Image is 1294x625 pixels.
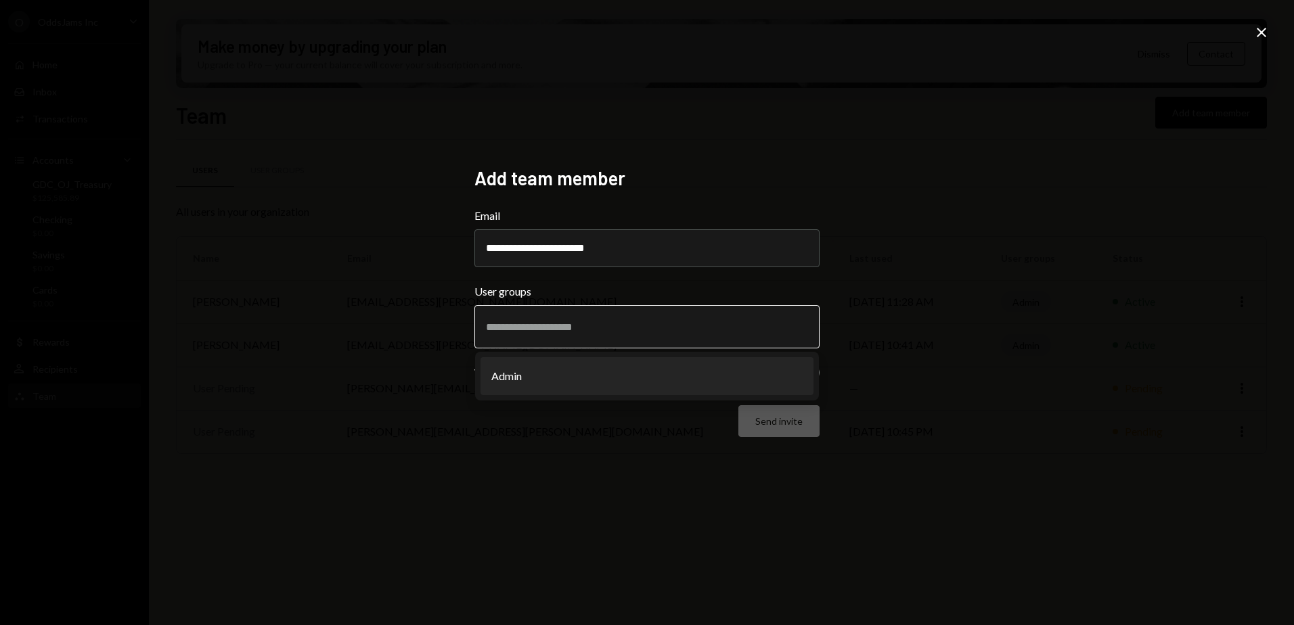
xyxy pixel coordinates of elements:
[474,283,820,300] label: User groups
[474,365,555,381] div: View only Access
[474,208,820,224] label: Email
[474,165,820,191] h2: Add team member
[481,357,813,395] li: Admin
[790,319,807,335] keeper-lock: Open Keeper Popup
